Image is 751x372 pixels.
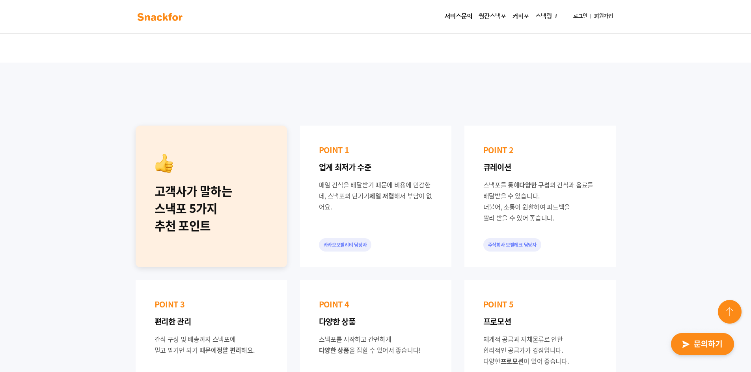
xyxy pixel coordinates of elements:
p: POINT 4 [319,299,432,310]
p: 다양한 상품 [319,316,432,327]
p: POINT 3 [155,299,268,310]
img: floating-button [716,298,745,327]
p: POINT 1 [319,144,432,155]
div: 고객사가 말하는 스낵포 5가지 추천 포인트 [155,182,268,234]
span: 다양한 상품 [319,345,349,355]
span: 제일 저렴 [369,191,394,200]
img: recommend.png [155,154,173,173]
p: 큐레이션 [483,162,597,173]
div: 체계적 공급과 자체물류로 인한 합리적인 공급가가 강점입니다. 다양한 이 있어 좋습니다. [483,333,597,366]
div: 매일 간식을 배달받기 때문에 비용에 민감한데, 스낵포의 단가가 해서 부담이 없어요. [319,179,432,212]
p: 업계 최저가 수준 [319,162,432,173]
a: 회원가입 [591,9,616,24]
p: POINT 2 [483,144,597,155]
div: 스낵포를 시작하고 간편하게 을 접할 수 있어서 좋습니다! [319,333,432,355]
a: 월간스낵포 [475,9,509,24]
span: 설정 [122,261,131,268]
a: 커피포 [509,9,532,24]
div: 스낵포를 통해 의 간식과 음료를 배달받을 수 있습니다. 더불어, 소통이 원활하여 피드백을 빨리 받을 수 있어 좋습니다. [483,179,597,223]
a: 스낵링크 [532,9,561,24]
div: 주식회사 모빌테크 담당자 [483,238,541,252]
a: 설정 [102,250,151,269]
div: 카카오모빌리티 담당자 [319,238,372,252]
p: 프로모션 [483,316,597,327]
span: 홈 [25,261,30,268]
a: 홈 [2,250,52,269]
a: 서비스문의 [442,9,475,24]
p: 편리한 관리 [155,316,268,327]
a: 대화 [52,250,102,269]
p: POINT 5 [483,299,597,310]
a: 로그인 [570,9,591,24]
img: background-main-color.svg [135,11,185,23]
div: 간식 구성 및 배송까지 스낵포에 믿고 맡기면 되기 때문에 해요. [155,333,268,355]
span: 정말 편리 [217,345,242,355]
span: 다양한 구성 [519,180,550,189]
span: 대화 [72,262,82,268]
span: 프로모션 [501,356,524,366]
